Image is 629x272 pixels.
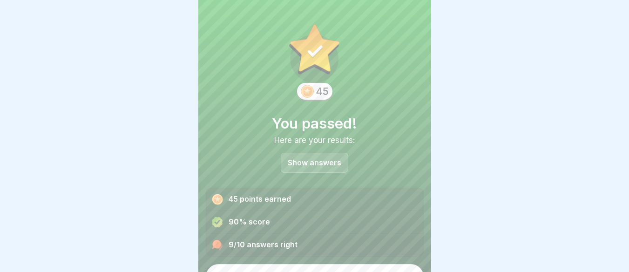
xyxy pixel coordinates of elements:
div: 9/10 answers right [206,234,423,256]
h1: You passed! [206,115,424,132]
div: Here are your results: [206,136,424,145]
div: 90% score [206,211,423,234]
div: 45 [316,86,329,97]
p: Show answers [288,159,341,167]
div: 45 points earned [206,188,423,211]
